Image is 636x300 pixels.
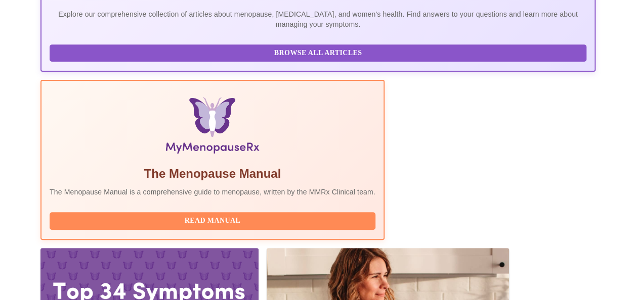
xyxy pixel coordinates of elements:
[50,216,378,224] a: Read Manual
[50,187,375,197] p: The Menopause Manual is a comprehensive guide to menopause, written by the MMRx Clinical team.
[60,47,576,60] span: Browse All Articles
[50,44,586,62] button: Browse All Articles
[101,97,323,158] img: Menopause Manual
[60,215,365,227] span: Read Manual
[50,166,375,182] h5: The Menopause Manual
[50,48,589,57] a: Browse All Articles
[50,212,375,230] button: Read Manual
[50,9,586,29] p: Explore our comprehensive collection of articles about menopause, [MEDICAL_DATA], and women's hea...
